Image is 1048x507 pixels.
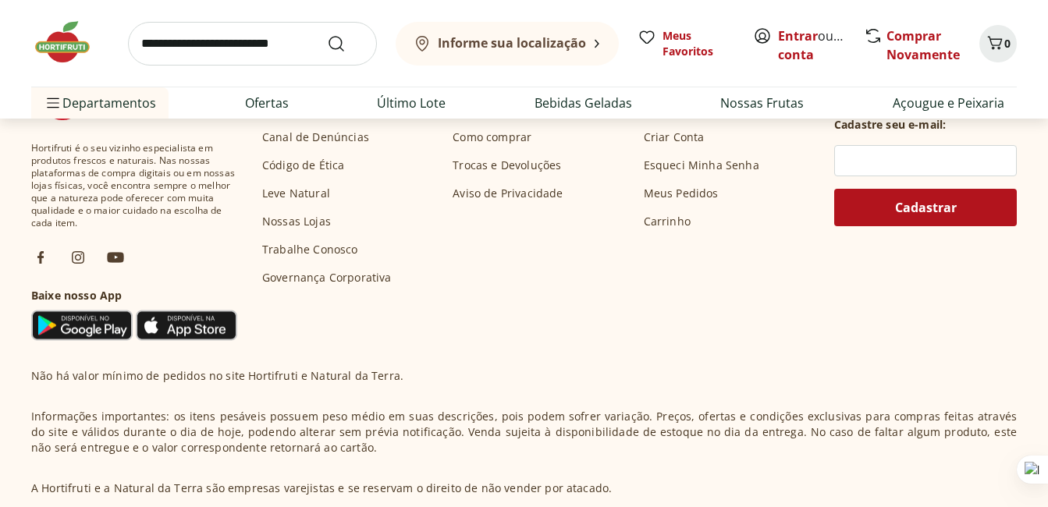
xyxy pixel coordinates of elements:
span: 0 [1004,36,1011,51]
span: Hortifruti é o seu vizinho especialista em produtos frescos e naturais. Nas nossas plataformas de... [31,142,237,229]
b: Informe sua localização [438,34,586,51]
img: ig [69,248,87,267]
h3: Baixe nosso App [31,288,237,303]
p: A Hortifruti e a Natural da Terra são empresas varejistas e se reservam o direito de não vender p... [31,480,612,496]
img: App Store Icon [136,310,237,341]
a: Governança Corporativa [262,270,392,285]
button: Menu [44,84,62,122]
button: Cadastrar [834,189,1017,226]
a: Ofertas [245,94,289,112]
a: Código de Ética [262,158,344,173]
a: Leve Natural [262,186,330,201]
a: Trabalhe Conosco [262,242,358,257]
a: Trocas e Devoluções [453,158,561,173]
a: Açougue e Peixaria [893,94,1004,112]
img: fb [31,248,50,267]
h3: Cadastre seu e-mail: [834,117,946,133]
a: Criar conta [778,27,864,63]
a: Carrinho [644,214,691,229]
a: Bebidas Geladas [535,94,632,112]
img: ytb [106,248,125,267]
img: Google Play Icon [31,310,133,341]
p: Não há valor mínimo de pedidos no site Hortifruti e Natural da Terra. [31,368,403,384]
a: Canal de Denúncias [262,129,369,145]
a: Criar Conta [644,129,705,145]
span: Cadastrar [895,201,957,214]
a: Entrar [778,27,818,44]
a: Nossas Frutas [720,94,804,112]
img: Hortifruti [31,19,109,66]
button: Submit Search [327,34,364,53]
a: Esqueci Minha Senha [644,158,759,173]
span: Departamentos [44,84,156,122]
button: Carrinho [979,25,1017,62]
a: Meus Pedidos [644,186,719,201]
p: Informações importantes: os itens pesáveis possuem peso médio em suas descrições, pois podem sofr... [31,409,1017,456]
a: Meus Favoritos [638,28,734,59]
a: Nossas Lojas [262,214,331,229]
input: search [128,22,377,66]
span: Meus Favoritos [663,28,734,59]
span: ou [778,27,847,64]
a: Aviso de Privacidade [453,186,563,201]
a: Comprar Novamente [886,27,960,63]
a: Como comprar [453,129,531,145]
a: Último Lote [377,94,446,112]
button: Informe sua localização [396,22,619,66]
